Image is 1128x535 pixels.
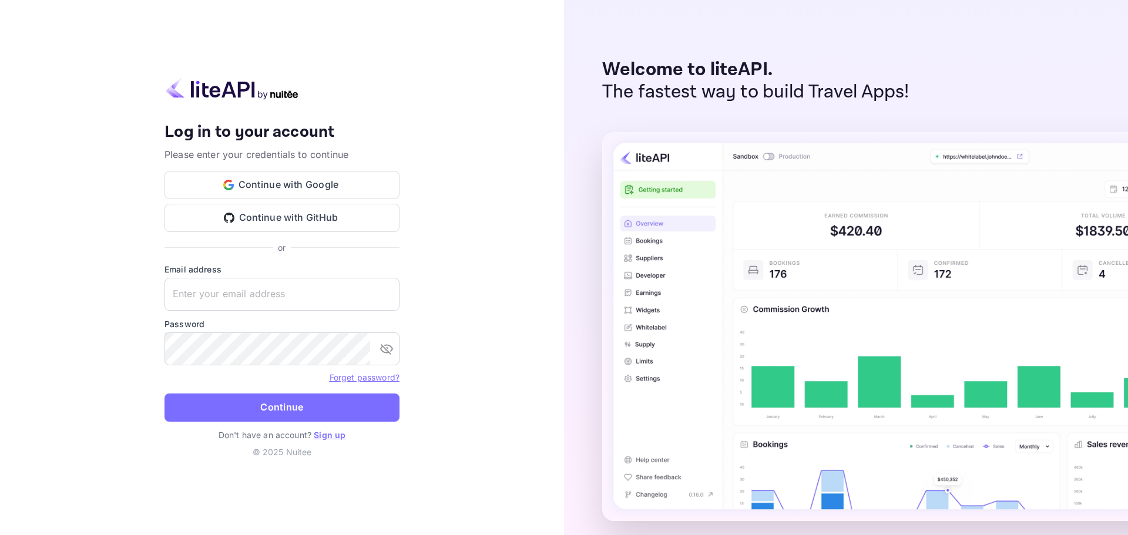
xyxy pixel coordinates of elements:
a: Sign up [314,430,345,440]
a: Forget password? [330,372,399,382]
button: Continue with Google [164,171,399,199]
h4: Log in to your account [164,122,399,143]
p: © 2025 Nuitee [164,446,399,458]
p: Don't have an account? [164,429,399,441]
button: toggle password visibility [375,337,398,361]
a: Forget password? [330,371,399,383]
p: Welcome to liteAPI. [602,59,909,81]
p: or [278,241,286,254]
label: Email address [164,263,399,275]
p: Please enter your credentials to continue [164,147,399,161]
img: liteapi [164,77,300,100]
label: Password [164,318,399,330]
p: The fastest way to build Travel Apps! [602,81,909,103]
input: Enter your email address [164,278,399,311]
button: Continue [164,393,399,422]
button: Continue with GitHub [164,204,399,232]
